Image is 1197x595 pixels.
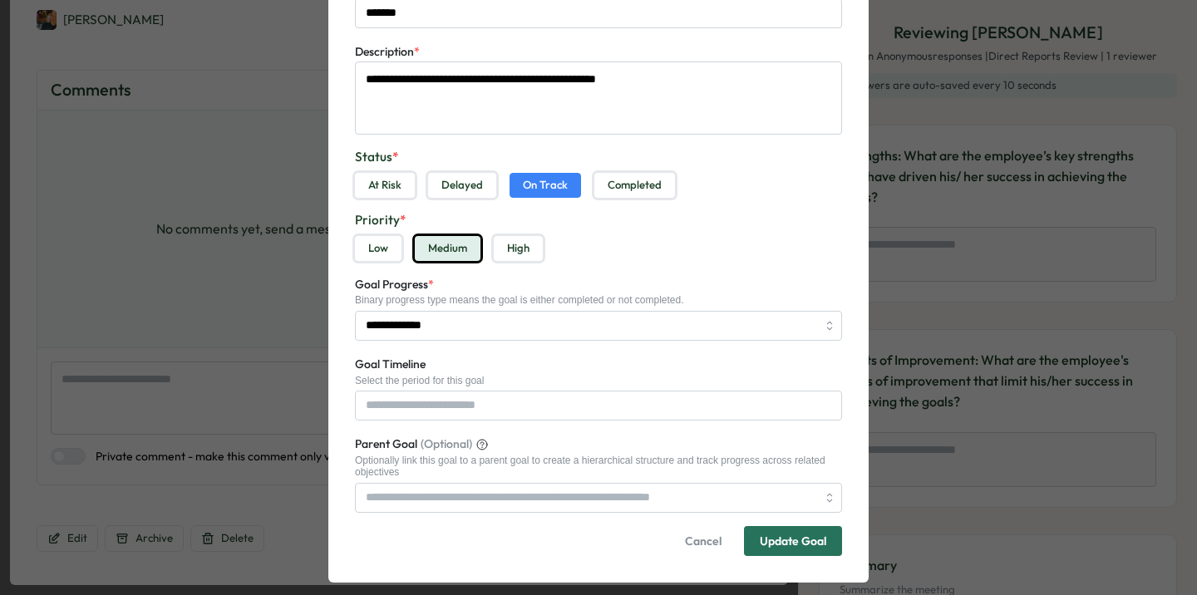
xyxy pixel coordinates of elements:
[355,435,417,454] span: Parent Goal
[669,526,737,556] button: Cancel
[415,236,480,261] button: Medium
[744,526,842,556] button: Update Goal
[355,211,842,229] label: Priority
[594,173,675,198] button: Completed
[355,294,842,306] div: Binary progress type means the goal is either completed or not completed.
[355,276,434,294] label: Goal Progress
[355,43,420,61] label: Description
[355,173,415,198] button: At Risk
[494,236,543,261] button: High
[685,527,722,555] span: Cancel
[355,455,842,479] div: Optionally link this goal to a parent goal to create a hierarchical structure and track progress ...
[355,236,401,261] button: Low
[421,435,472,454] span: (Optional)
[760,535,826,547] div: Update Goal
[510,173,581,198] button: On Track
[355,148,842,166] label: Status
[428,173,496,198] button: Delayed
[355,375,842,386] div: Select the period for this goal
[355,356,426,374] label: Goal Timeline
